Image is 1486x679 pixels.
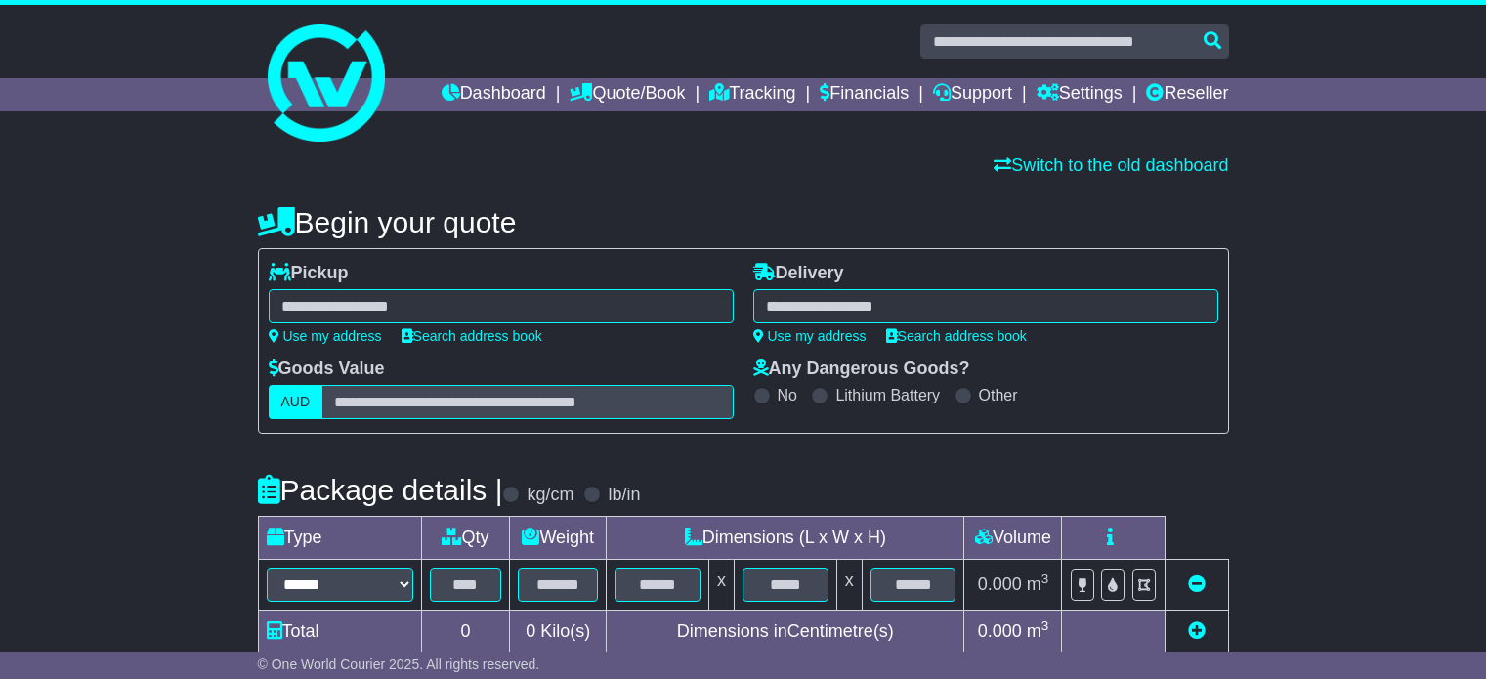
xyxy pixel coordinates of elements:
[753,263,844,284] label: Delivery
[527,485,573,506] label: kg/cm
[709,78,795,111] a: Tracking
[258,611,421,654] td: Total
[978,621,1022,641] span: 0.000
[1037,78,1123,111] a: Settings
[258,657,540,672] span: © One World Courier 2025. All rights reserved.
[402,328,542,344] a: Search address book
[933,78,1012,111] a: Support
[979,386,1018,404] label: Other
[1188,574,1206,594] a: Remove this item
[708,560,734,611] td: x
[607,611,964,654] td: Dimensions in Centimetre(s)
[1027,621,1049,641] span: m
[570,78,685,111] a: Quote/Book
[269,263,349,284] label: Pickup
[258,474,503,506] h4: Package details |
[608,485,640,506] label: lb/in
[510,517,607,560] td: Weight
[886,328,1027,344] a: Search address book
[994,155,1228,175] a: Switch to the old dashboard
[421,611,510,654] td: 0
[1041,572,1049,586] sup: 3
[964,517,1062,560] td: Volume
[1041,618,1049,633] sup: 3
[1027,574,1049,594] span: m
[778,386,797,404] label: No
[526,621,535,641] span: 0
[607,517,964,560] td: Dimensions (L x W x H)
[1146,78,1228,111] a: Reseller
[1188,621,1206,641] a: Add new item
[421,517,510,560] td: Qty
[836,560,862,611] td: x
[835,386,940,404] label: Lithium Battery
[820,78,909,111] a: Financials
[753,359,970,380] label: Any Dangerous Goods?
[978,574,1022,594] span: 0.000
[510,611,607,654] td: Kilo(s)
[753,328,867,344] a: Use my address
[269,359,385,380] label: Goods Value
[269,385,323,419] label: AUD
[258,206,1229,238] h4: Begin your quote
[258,517,421,560] td: Type
[269,328,382,344] a: Use my address
[442,78,546,111] a: Dashboard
